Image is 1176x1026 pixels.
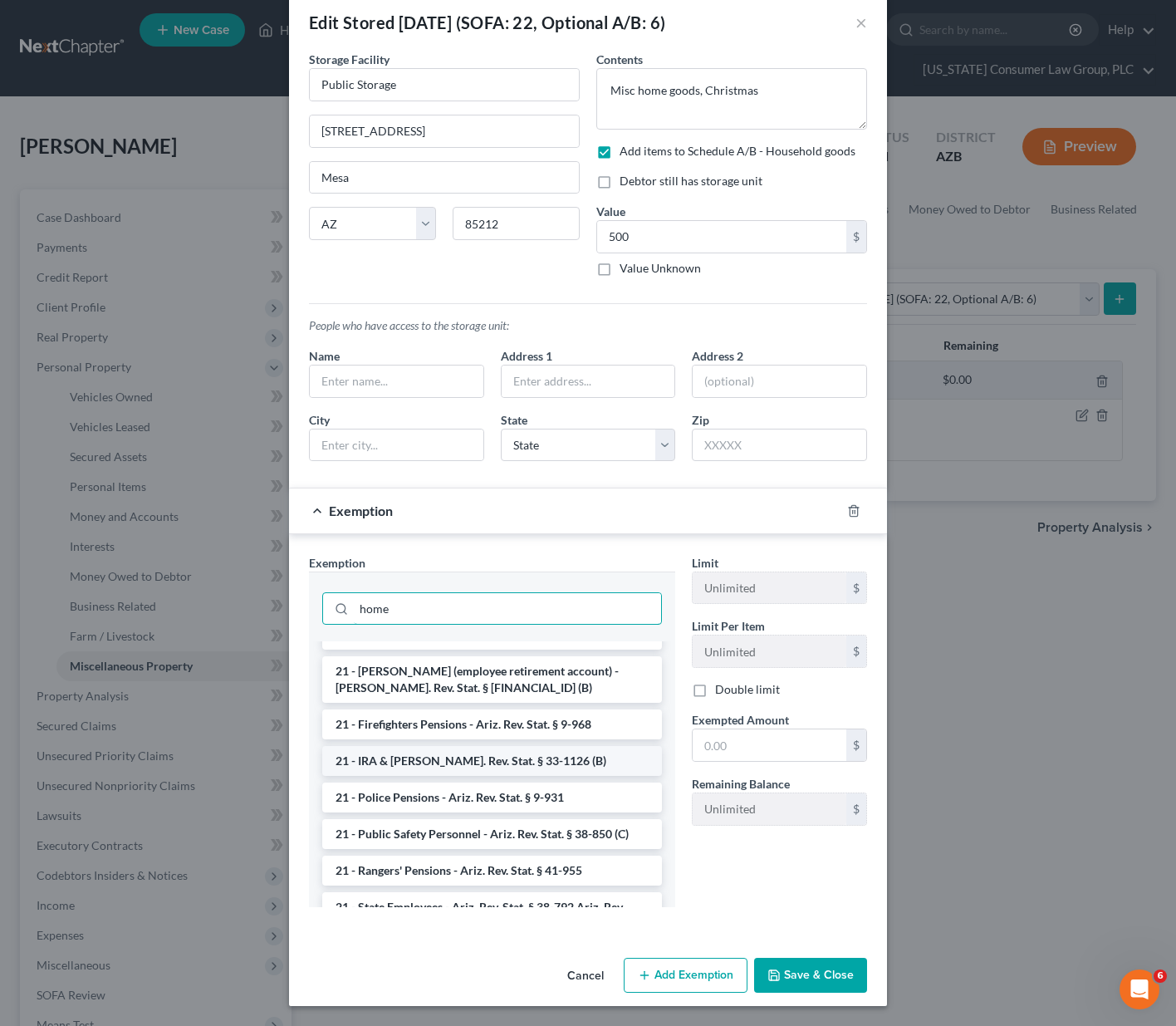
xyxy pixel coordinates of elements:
input: Enter zip... [453,207,580,240]
span: Contents [596,52,643,66]
input: 0.00 [693,729,846,761]
div: $ [846,221,866,253]
button: Add Exemption [624,958,747,993]
label: Name [309,347,340,365]
div: $ [846,729,866,761]
span: Exemption [309,556,365,570]
span: Exempted Amount [692,713,789,727]
button: Save & Close [754,958,867,993]
span: 6 [1154,970,1167,983]
li: 21 - Rangers' Pensions - Ariz. Rev. Stat. § 41-955 [322,856,662,886]
div: Edit Stored [DATE] (SOFA: 22, Optional A/B: 6) [309,11,665,34]
iframe: Intercom live chat [1120,970,1159,1009]
input: Search exemption rules... [354,593,661,625]
li: 21 - Firefighters Pensions - Ariz. Rev. Stat. § 9-968 [322,709,662,739]
button: Cancel [554,960,617,993]
li: 21 - [PERSON_NAME] (employee retirement account) - [PERSON_NAME]. Rev. Stat. § [FINANCIAL_ID] (B) [322,656,662,703]
p: People who have access to the storage unit: [309,317,867,334]
label: Remaining Balance [692,775,790,793]
div: $ [846,793,866,825]
li: 21 - Public Safety Personnel - Ariz. Rev. Stat. § 38-850 (C) [322,819,662,849]
label: Address 2 [692,347,743,365]
input: Enter name... [310,366,483,397]
label: Value Unknown [620,260,701,277]
input: Enter city... [310,430,483,461]
input: (optional) [693,366,866,397]
input: Enter name... [310,69,579,101]
span: Limit [692,556,718,570]
li: 21 - Police Pensions - Ariz. Rev. Stat. § 9-931 [322,783,662,812]
label: Storage Facility [309,51,390,68]
label: Value [596,203,625,220]
input: -- [693,793,846,825]
input: Enter city... [310,162,579,194]
li: 21 - IRA & [PERSON_NAME]. Rev. Stat. § 33-1126 (B) [322,746,662,776]
input: -- [693,572,846,604]
label: Debtor still has storage unit [620,173,762,189]
div: $ [846,636,866,667]
label: Zip [692,411,709,429]
button: × [855,12,867,32]
span: Exemption [329,503,393,518]
li: 21 - State Employees - Ariz. Rev. Stat. § 38-792 Ariz. Rev. Stat. § 38-797.11 [322,892,662,939]
label: City [309,411,330,429]
input: -- [693,636,846,667]
label: Double limit [715,681,780,698]
label: Limit Per Item [692,617,765,635]
label: State [501,411,527,429]
label: Address 1 [501,347,552,365]
input: XXXXX [692,429,867,462]
input: Enter address... [502,366,675,397]
div: $ [846,572,866,604]
input: 0.00 [597,221,846,253]
label: Add items to Schedule A/B - Household goods [620,143,855,160]
input: Enter address... [310,115,579,147]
